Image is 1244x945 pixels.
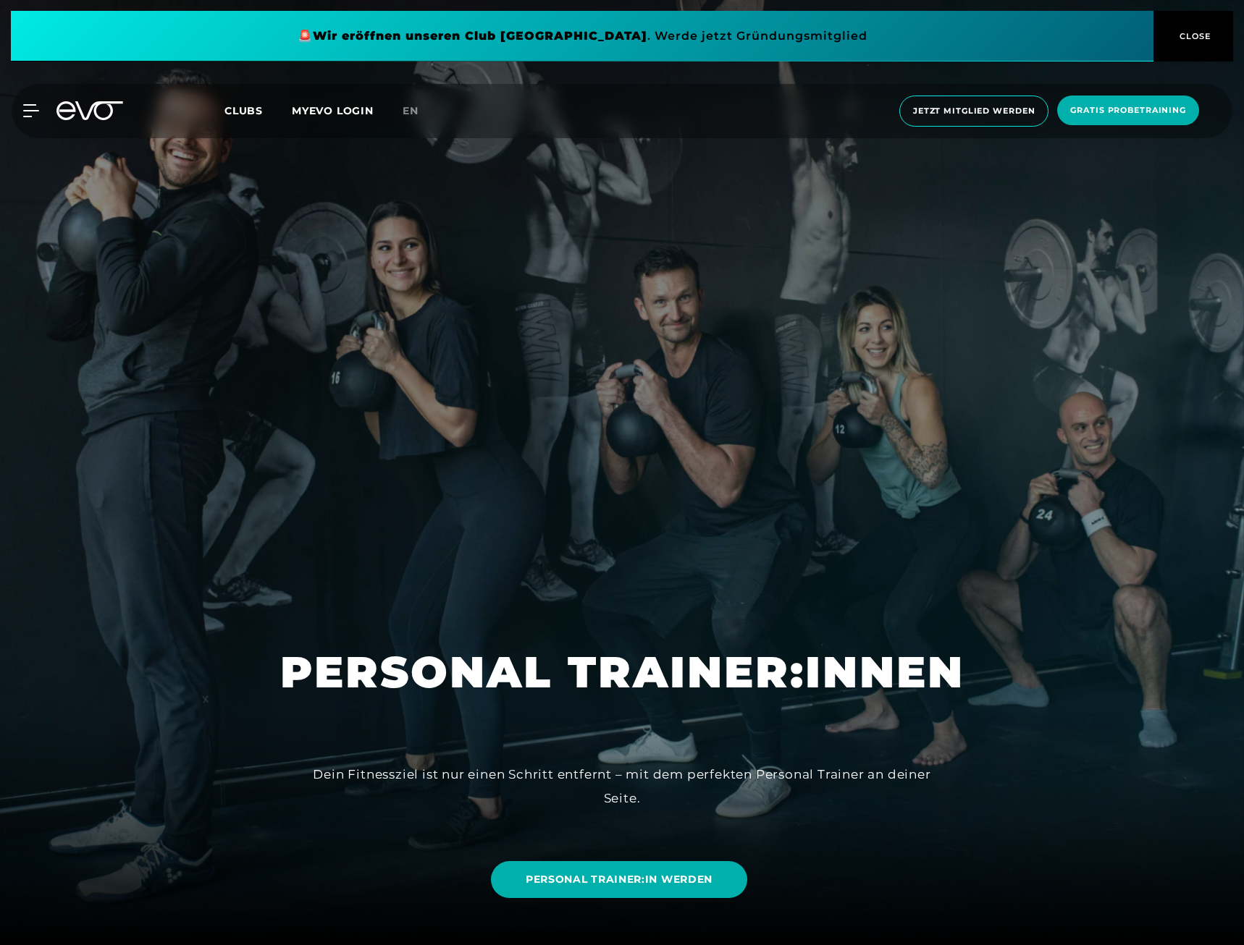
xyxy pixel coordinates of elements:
[224,103,292,117] a: Clubs
[1153,11,1233,62] button: CLOSE
[292,104,374,117] a: MYEVO LOGIN
[526,872,713,887] span: PERSONAL TRAINER:IN WERDEN
[296,763,948,810] div: Dein Fitnessziel ist nur einen Schritt entfernt – mit dem perfekten Personal Trainer an deiner Se...
[895,96,1053,127] a: Jetzt Mitglied werden
[1070,104,1186,116] span: Gratis Probetraining
[403,103,436,119] a: en
[1176,30,1211,43] span: CLOSE
[224,104,263,117] span: Clubs
[913,105,1035,117] span: Jetzt Mitglied werden
[1053,96,1203,127] a: Gratis Probetraining
[491,861,747,898] a: PERSONAL TRAINER:IN WERDEN
[403,104,419,117] span: en
[280,644,964,700] h1: PERSONAL TRAINER:INNEN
